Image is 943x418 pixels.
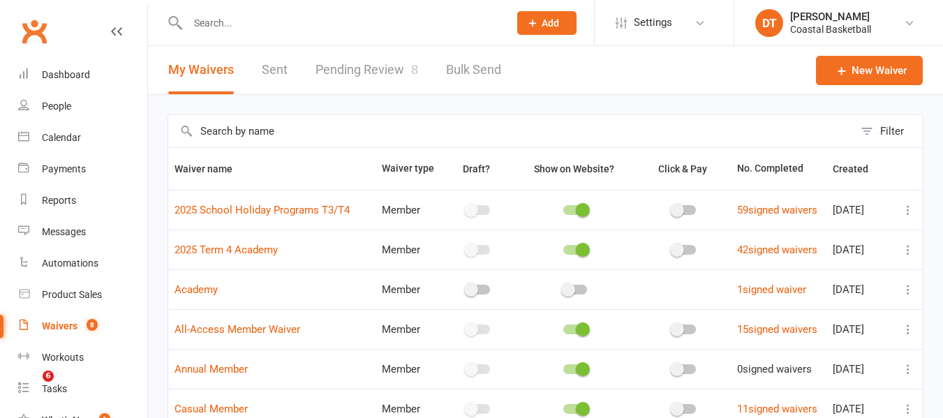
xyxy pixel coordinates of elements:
td: [DATE] [826,349,892,389]
a: 2025 Term 4 Academy [175,244,278,256]
a: Academy [175,283,218,296]
div: Dashboard [42,69,90,80]
div: Reports [42,195,76,206]
div: Automations [42,257,98,269]
td: [DATE] [826,309,892,349]
a: Messages [18,216,147,248]
button: My Waivers [168,46,234,94]
input: Search by name [168,115,854,147]
button: Filter [854,115,923,147]
th: No. Completed [731,148,827,190]
span: Click & Pay [658,163,707,174]
a: 15signed waivers [737,323,817,336]
span: 8 [411,62,418,77]
div: Waivers [42,320,77,331]
a: Payments [18,154,147,185]
iframe: Intercom live chat [14,371,47,404]
span: Settings [634,7,672,38]
button: Draft? [450,161,505,177]
span: Show on Website? [534,163,614,174]
a: All-Access Member Waiver [175,323,300,336]
td: Member [376,269,443,309]
a: Pending Review8 [315,46,418,94]
a: 42signed waivers [737,244,817,256]
div: [PERSON_NAME] [790,10,871,23]
a: Product Sales [18,279,147,311]
span: 6 [43,371,54,382]
a: Bulk Send [446,46,501,94]
a: People [18,91,147,122]
div: People [42,100,71,112]
td: Member [376,309,443,349]
button: Show on Website? [521,161,630,177]
button: Add [517,11,577,35]
div: Tasks [42,383,67,394]
div: Product Sales [42,289,102,300]
input: Search... [184,13,499,33]
span: Created [833,163,884,174]
div: Calendar [42,132,81,143]
div: DT [755,9,783,37]
a: Automations [18,248,147,279]
a: Waivers 8 [18,311,147,342]
span: 8 [87,319,98,331]
a: Tasks [18,373,147,405]
span: 0 signed waivers [737,363,812,375]
button: Click & Pay [646,161,722,177]
a: Reports [18,185,147,216]
span: Draft? [463,163,490,174]
button: Created [833,161,884,177]
td: [DATE] [826,269,892,309]
a: Calendar [18,122,147,154]
a: Annual Member [175,363,248,375]
td: [DATE] [826,230,892,269]
span: Add [542,17,559,29]
div: Payments [42,163,86,174]
a: 1signed waiver [737,283,806,296]
div: Filter [880,123,904,140]
td: Member [376,190,443,230]
td: Member [376,349,443,389]
a: 11signed waivers [737,403,817,415]
a: Workouts [18,342,147,373]
a: Sent [262,46,288,94]
td: [DATE] [826,190,892,230]
td: Member [376,230,443,269]
a: Dashboard [18,59,147,91]
a: Casual Member [175,403,248,415]
a: New Waiver [816,56,923,85]
a: 59signed waivers [737,204,817,216]
div: Coastal Basketball [790,23,871,36]
a: 2025 School Holiday Programs T3/T4 [175,204,350,216]
a: Clubworx [17,14,52,49]
th: Waiver type [376,148,443,190]
button: Waiver name [175,161,248,177]
div: Messages [42,226,86,237]
div: Workouts [42,352,84,363]
span: Waiver name [175,163,248,174]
